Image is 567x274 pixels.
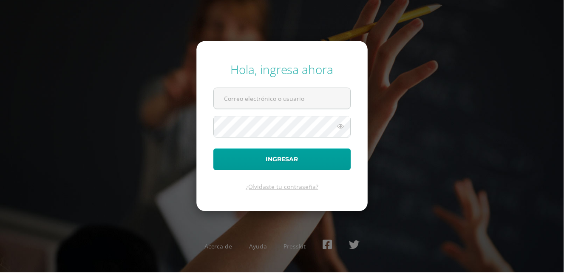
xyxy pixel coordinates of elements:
button: Ingresar [215,149,353,171]
a: Presskit [286,244,308,252]
div: Hola, ingresa ahora [215,62,353,78]
input: Correo electrónico o usuario [215,88,352,109]
a: Ayuda [251,244,269,252]
a: Acerca de [206,244,234,252]
a: ¿Olvidaste tu contraseña? [247,184,320,192]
